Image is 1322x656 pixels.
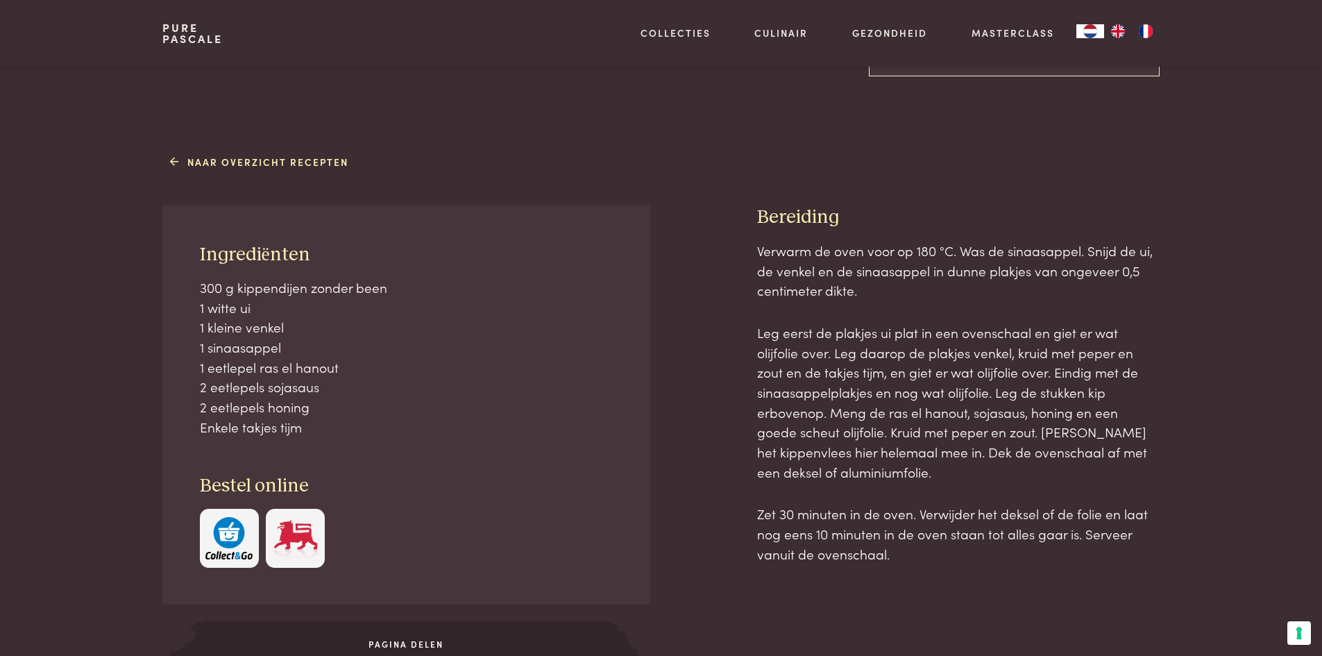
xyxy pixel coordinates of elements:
[1104,24,1132,38] a: EN
[205,638,607,650] span: Pagina delen
[200,245,310,264] span: Ingrediënten
[162,22,223,44] a: PurePascale
[1132,24,1160,38] a: FR
[200,474,613,498] h3: Bestel online
[1076,24,1104,38] div: Language
[1104,24,1160,38] ul: Language list
[1076,24,1104,38] a: NL
[757,323,1160,482] p: Leg eerst de plakjes ui plat in een ovenschaal en giet er wat olijfolie over. Leg daarop de plakj...
[641,26,711,40] a: Collecties
[852,26,927,40] a: Gezondheid
[1076,24,1160,38] aside: Language selected: Nederlands
[754,26,808,40] a: Culinair
[272,517,319,560] img: Delhaize
[972,26,1054,40] a: Masterclass
[757,205,1160,230] h3: Bereiding
[170,155,348,169] a: Naar overzicht recepten
[757,241,1160,301] p: Verwarm de oven voor op 180 °C. Was de sinaasappel. Snijd de ui, de venkel en de sinaasappel in d...
[205,517,253,560] img: c308188babc36a3a401bcb5cb7e020f4d5ab42f7cacd8327e500463a43eeb86c.svg
[1287,621,1311,645] button: Uw voorkeuren voor toestemming voor trackingtechnologieën
[200,278,613,437] p: 300 g kippendijen zonder been 1 witte ui 1 kleine venkel 1 sinaasappel 1 eetlepel ras el hanout 2...
[757,504,1160,564] p: Zet 30 minuten in de oven. Verwijder het deksel of de folie en laat nog eens 10 minuten in de ove...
